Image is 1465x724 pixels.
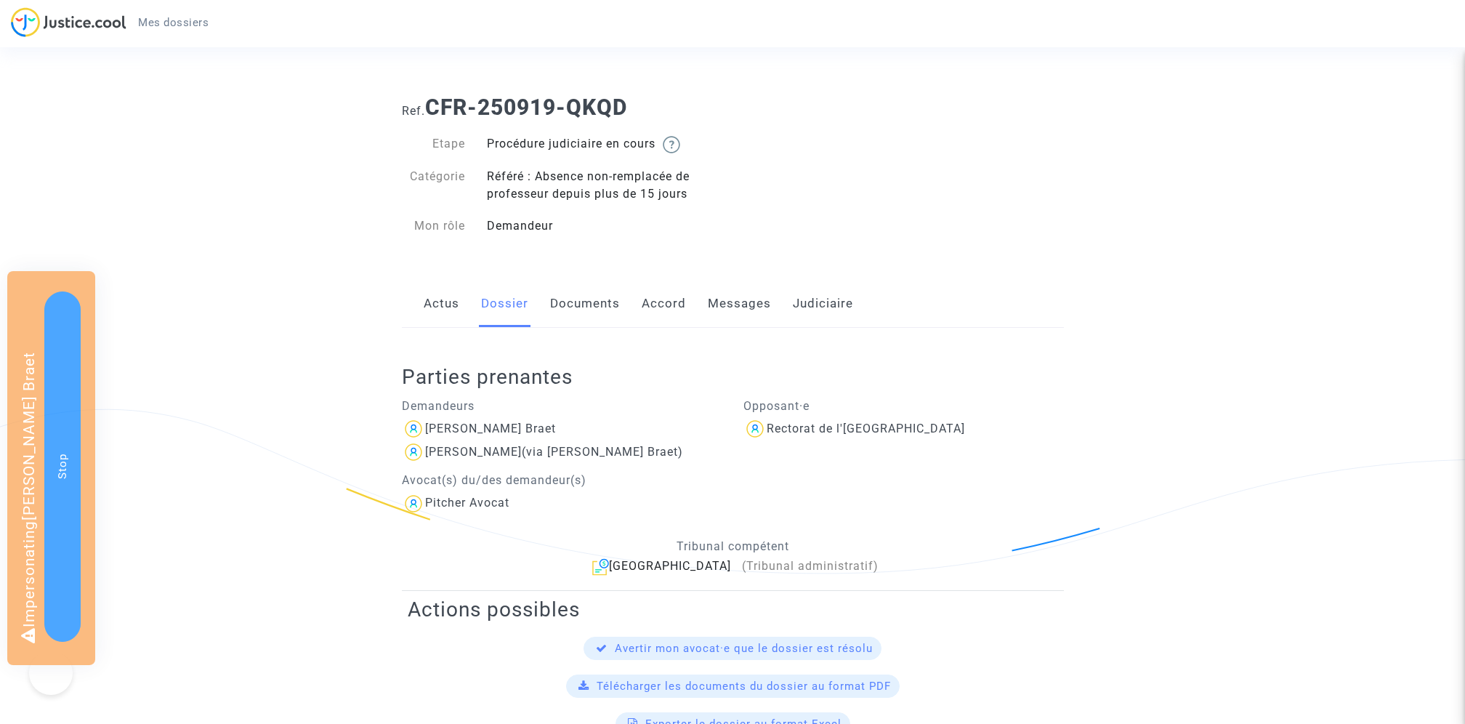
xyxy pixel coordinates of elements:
[742,559,879,573] span: (Tribunal administratif)
[767,422,965,435] div: Rectorat de l'[GEOGRAPHIC_DATA]
[615,642,873,655] span: Avertir mon avocat·e que le dossier est résolu
[743,417,767,441] img: icon-user.svg
[425,445,522,459] div: [PERSON_NAME]
[408,597,1058,622] h2: Actions possibles
[476,168,732,203] div: Référé : Absence non-remplacée de professeur depuis plus de 15 jours
[391,217,477,235] div: Mon rôle
[44,291,81,642] button: Stop
[402,471,722,489] p: Avocat(s) du/des demandeur(s)
[550,280,620,328] a: Documents
[402,537,1064,555] p: Tribunal compétent
[481,280,528,328] a: Dossier
[592,558,609,576] img: icon-archive.svg
[425,94,627,120] b: CFR-250919-QKQD
[29,651,73,695] iframe: Help Scout Beacon - Open
[7,271,95,665] div: Impersonating
[391,168,477,203] div: Catégorie
[402,417,425,441] img: icon-user.svg
[743,397,1064,415] p: Opposant·e
[424,280,459,328] a: Actus
[597,680,891,693] span: Télécharger les documents du dossier au format PDF
[793,280,853,328] a: Judiciaire
[402,397,722,415] p: Demandeurs
[476,217,732,235] div: Demandeur
[476,135,732,153] div: Procédure judiciaire en cours
[126,12,220,33] a: Mes dossiers
[402,441,425,464] img: icon-user.svg
[402,364,1075,390] h2: Parties prenantes
[522,445,683,459] span: (via [PERSON_NAME] Braet)
[402,558,1064,576] div: [GEOGRAPHIC_DATA]
[138,16,209,29] span: Mes dossiers
[708,280,771,328] a: Messages
[56,454,69,479] span: Stop
[402,104,425,118] span: Ref.
[425,496,509,510] div: Pitcher Avocat
[402,492,425,515] img: icon-user.svg
[425,422,556,435] div: [PERSON_NAME] Braet
[391,135,477,153] div: Etape
[11,7,126,37] img: jc-logo.svg
[663,136,680,153] img: help.svg
[642,280,686,328] a: Accord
